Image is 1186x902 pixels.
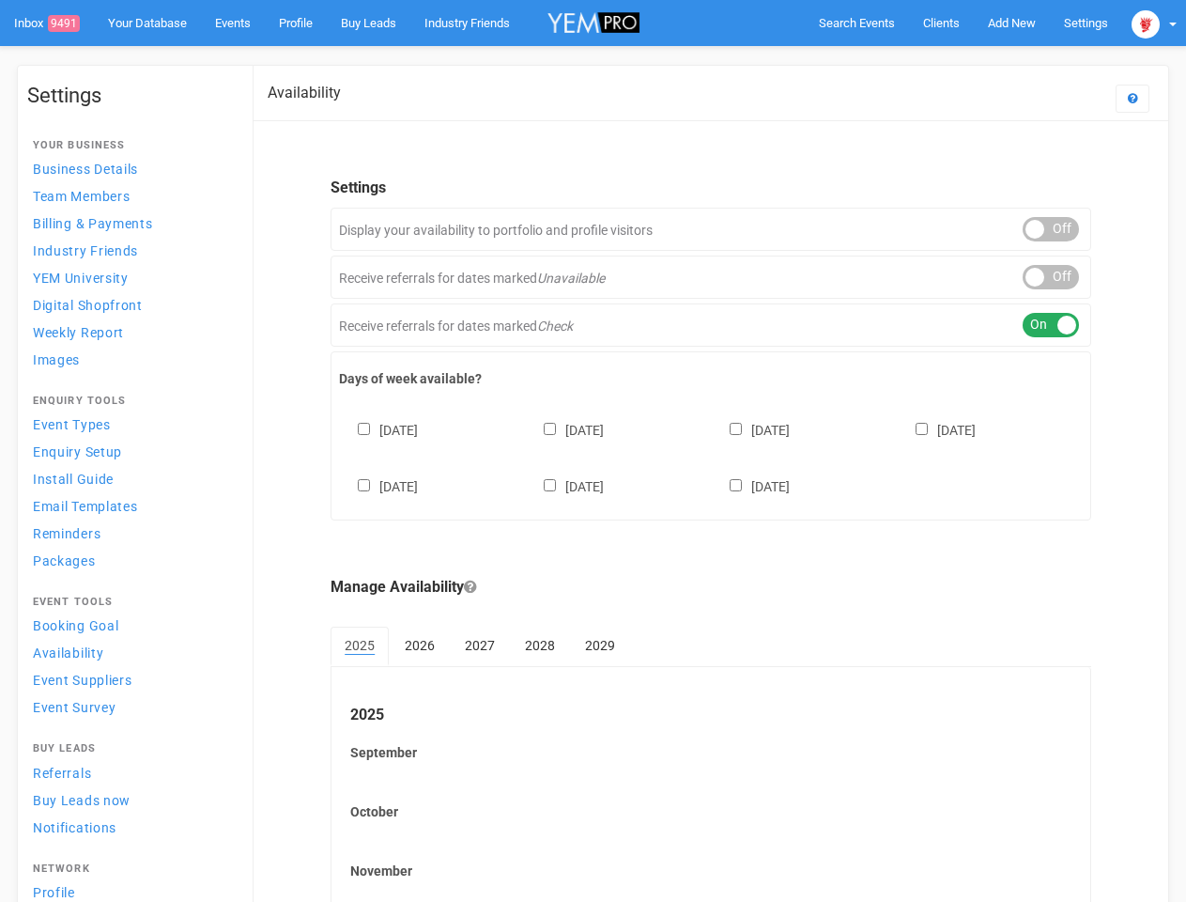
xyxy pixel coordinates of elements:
span: Clients [923,16,960,30]
label: [DATE] [339,475,418,496]
label: [DATE] [339,419,418,440]
a: Email Templates [27,493,234,519]
h4: Enquiry Tools [33,396,228,407]
label: Days of week available? [339,369,1083,388]
a: Team Members [27,183,234,209]
span: Enquiry Setup [33,444,122,459]
a: Booking Goal [27,613,234,638]
a: Reminders [27,521,234,546]
input: [DATE] [730,479,742,491]
a: Weekly Report [27,319,234,345]
a: Referrals [27,760,234,785]
h4: Event Tools [33,597,228,608]
span: Install Guide [33,472,114,487]
span: YEM University [33,271,129,286]
span: Search Events [819,16,895,30]
div: Display your availability to portfolio and profile visitors [331,208,1091,251]
a: Images [27,347,234,372]
a: 2028 [511,627,569,664]
a: Buy Leads now [27,787,234,813]
a: Enquiry Setup [27,439,234,464]
span: Booking Goal [33,618,118,633]
a: 2026 [391,627,449,664]
div: Receive referrals for dates marked [331,256,1091,299]
input: [DATE] [358,423,370,435]
label: [DATE] [897,419,976,440]
span: Team Members [33,189,130,204]
a: Availability [27,640,234,665]
a: Business Details [27,156,234,181]
span: Digital Shopfront [33,298,143,313]
input: [DATE] [544,423,556,435]
a: Event Suppliers [27,667,234,692]
span: Billing & Payments [33,216,153,231]
span: 9491 [48,15,80,32]
span: Business Details [33,162,138,177]
a: Install Guide [27,466,234,491]
em: Unavailable [537,271,605,286]
a: Industry Friends [27,238,234,263]
legend: Manage Availability [331,577,1091,599]
em: Check [537,319,573,334]
label: [DATE] [525,419,604,440]
h4: Buy Leads [33,743,228,754]
span: Packages [33,553,96,568]
span: Event Types [33,417,111,432]
h4: Network [33,863,228,875]
img: open-uri20250107-2-1pbi2ie [1132,10,1160,39]
span: Email Templates [33,499,138,514]
a: 2029 [571,627,629,664]
span: Notifications [33,820,116,835]
input: [DATE] [916,423,928,435]
div: Receive referrals for dates marked [331,303,1091,347]
input: [DATE] [358,479,370,491]
span: Reminders [33,526,100,541]
label: [DATE] [525,475,604,496]
a: 2027 [451,627,509,664]
label: September [350,743,1071,762]
h1: Settings [27,85,234,107]
a: Notifications [27,815,234,840]
a: YEM University [27,265,234,290]
span: Weekly Report [33,325,124,340]
a: 2025 [331,627,389,666]
span: Images [33,352,80,367]
input: [DATE] [730,423,742,435]
legend: 2025 [350,705,1071,726]
span: Add New [988,16,1036,30]
a: Digital Shopfront [27,292,234,318]
label: [DATE] [711,419,790,440]
span: Event Suppliers [33,673,132,688]
a: Packages [27,548,234,573]
a: Event Survey [27,694,234,720]
label: [DATE] [711,475,790,496]
h2: Availability [268,85,341,101]
a: Event Types [27,412,234,437]
label: November [350,862,1071,880]
h4: Your Business [33,140,228,151]
span: Availability [33,645,103,661]
input: [DATE] [544,479,556,491]
label: October [350,802,1071,821]
a: Billing & Payments [27,210,234,236]
legend: Settings [331,178,1091,199]
span: Event Survey [33,700,116,715]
